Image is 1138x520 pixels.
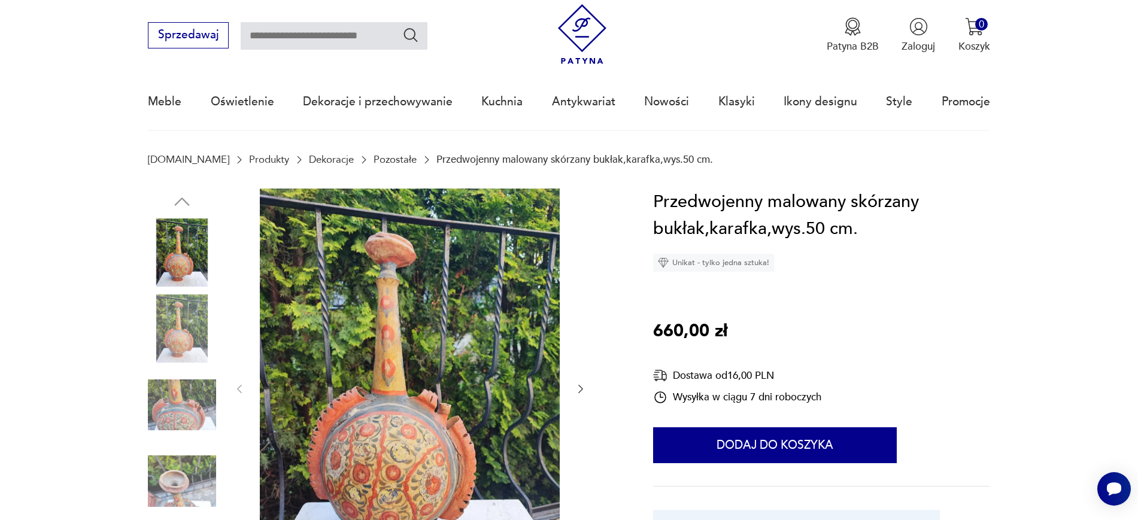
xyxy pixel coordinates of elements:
img: Zdjęcie produktu Przedwojenny malowany skórzany bukłak,karafka,wys.50 cm. [148,218,216,287]
a: [DOMAIN_NAME] [148,154,229,165]
img: Zdjęcie produktu Przedwojenny malowany skórzany bukłak,karafka,wys.50 cm. [148,294,216,363]
a: Style [886,74,912,129]
button: 0Koszyk [958,17,990,53]
div: Dostawa od 16,00 PLN [653,368,821,383]
img: Ikona diamentu [658,257,669,268]
p: Przedwojenny malowany skórzany bukłak,karafka,wys.50 cm. [436,154,713,165]
a: Oświetlenie [211,74,274,129]
a: Kuchnia [481,74,523,129]
div: Unikat - tylko jedna sztuka! [653,254,774,272]
button: Patyna B2B [827,17,879,53]
p: Zaloguj [902,39,935,53]
h1: Przedwojenny malowany skórzany bukłak,karafka,wys.50 cm. [653,188,990,243]
p: 660,00 zł [653,318,727,345]
a: Klasyki [718,74,755,129]
a: Promocje [942,74,990,129]
a: Pozostałe [374,154,417,165]
img: Ikona dostawy [653,368,667,383]
a: Sprzedawaj [148,31,229,41]
button: Szukaj [402,26,420,44]
button: Zaloguj [902,17,935,53]
button: Dodaj do koszyka [653,427,897,463]
img: Zdjęcie produktu Przedwojenny malowany skórzany bukłak,karafka,wys.50 cm. [148,447,216,515]
img: Ikonka użytkownika [909,17,928,36]
a: Ikona medaluPatyna B2B [827,17,879,53]
a: Dekoracje i przechowywanie [303,74,453,129]
div: 0 [975,18,988,31]
img: Ikona medalu [843,17,862,36]
img: Zdjęcie produktu Przedwojenny malowany skórzany bukłak,karafka,wys.50 cm. [148,371,216,439]
p: Koszyk [958,39,990,53]
a: Dekoracje [309,154,354,165]
a: Produkty [249,154,289,165]
a: Ikony designu [784,74,857,129]
button: Sprzedawaj [148,22,229,48]
div: Wysyłka w ciągu 7 dni roboczych [653,390,821,405]
img: Ikona koszyka [965,17,984,36]
a: Antykwariat [552,74,615,129]
a: Nowości [644,74,689,129]
iframe: Smartsupp widget button [1097,472,1131,506]
p: Patyna B2B [827,39,879,53]
a: Meble [148,74,181,129]
img: Patyna - sklep z meblami i dekoracjami vintage [552,4,612,65]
